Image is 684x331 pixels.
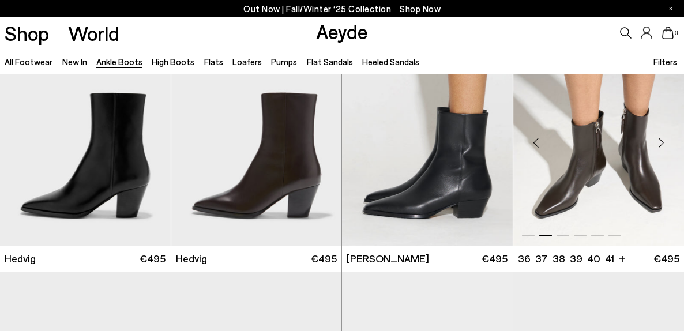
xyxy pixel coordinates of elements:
[347,251,429,266] span: [PERSON_NAME]
[171,31,342,246] img: Hedvig Cowboy Ankle Boots
[535,251,548,266] li: 37
[674,30,679,36] span: 0
[518,251,611,266] ul: variant
[271,57,297,67] a: Pumps
[243,2,441,16] p: Out Now | Fall/Winter ‘25 Collection
[5,57,52,67] a: All Footwear
[662,27,674,39] a: 0
[62,57,87,67] a: New In
[171,31,342,246] a: Next slide Previous slide
[176,251,207,266] span: Hedvig
[362,57,419,67] a: Heeled Sandals
[342,31,513,246] div: 6 / 6
[342,246,513,272] a: [PERSON_NAME] €495
[653,251,679,266] span: €495
[619,250,625,266] li: +
[152,57,194,67] a: High Boots
[587,251,600,266] li: 40
[482,251,508,266] span: €495
[518,251,531,266] li: 36
[519,126,554,160] div: Previous slide
[171,31,342,246] div: 1 / 6
[68,23,119,43] a: World
[553,251,565,266] li: 38
[140,251,166,266] span: €495
[311,251,337,266] span: €495
[307,57,353,67] a: Flat Sandals
[570,251,582,266] li: 39
[400,3,441,14] span: Navigate to /collections/new-in
[171,246,342,272] a: Hedvig €495
[605,251,614,266] li: 41
[342,31,513,246] img: Baba Pointed Cowboy Boots
[232,57,262,67] a: Loafers
[644,126,678,160] div: Next slide
[342,31,513,246] a: Next slide Previous slide
[316,19,368,43] a: Aeyde
[5,251,36,266] span: Hedvig
[204,57,223,67] a: Flats
[5,23,49,43] a: Shop
[96,57,142,67] a: Ankle Boots
[653,57,677,67] span: Filters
